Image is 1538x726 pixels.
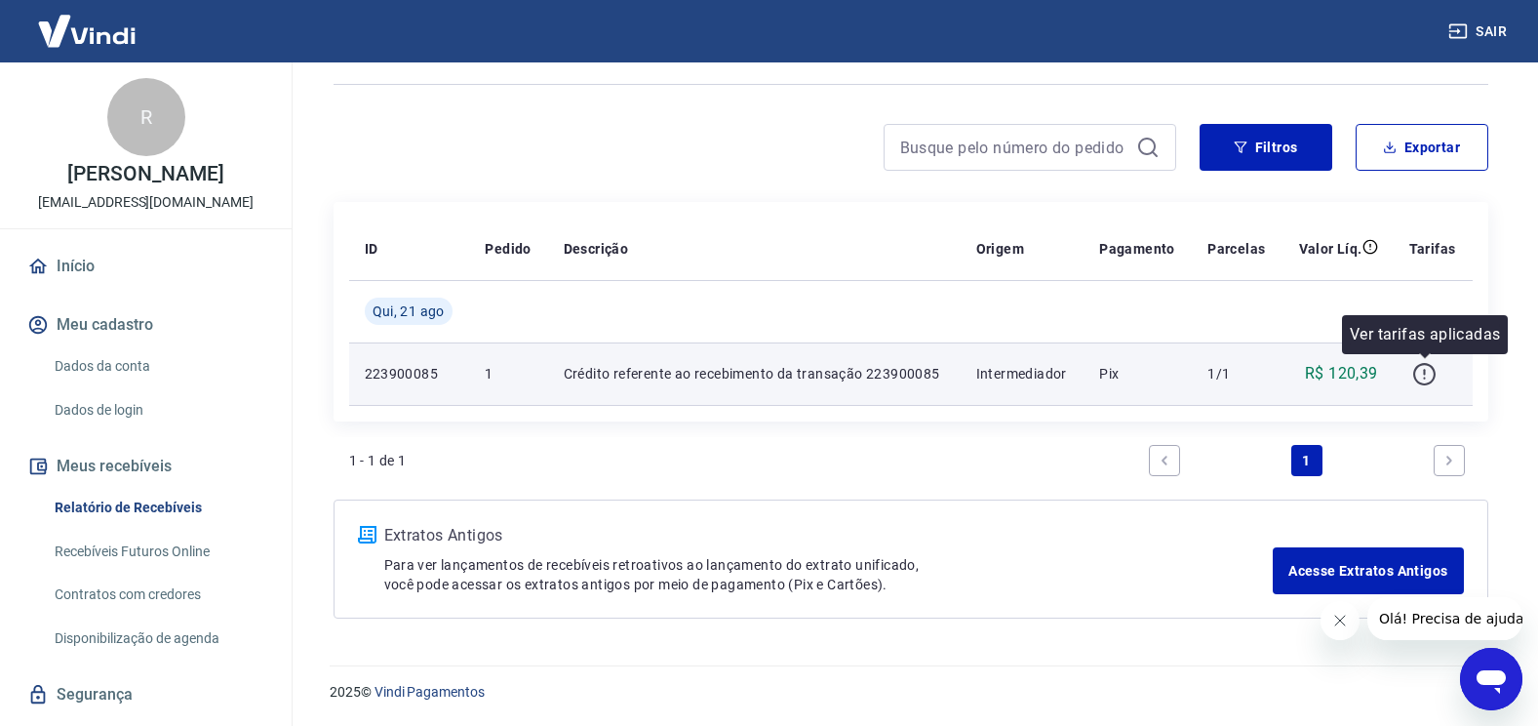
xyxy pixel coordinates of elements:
[12,14,164,29] span: Olá! Precisa de ajuda?
[1200,124,1332,171] button: Filtros
[373,302,445,321] span: Qui, 21 ago
[23,445,268,488] button: Meus recebíveis
[23,673,268,716] a: Segurança
[47,488,268,528] a: Relatório de Recebíveis
[107,78,185,156] div: R
[47,532,268,572] a: Recebíveis Futuros Online
[365,364,454,383] p: 223900085
[38,192,254,213] p: [EMAIL_ADDRESS][DOMAIN_NAME]
[23,245,268,288] a: Início
[1299,239,1362,259] p: Valor Líq.
[1141,437,1473,484] ul: Pagination
[1305,362,1378,385] p: R$ 120,39
[1321,601,1360,640] iframe: Fechar mensagem
[375,684,485,700] a: Vindi Pagamentos
[1460,648,1522,710] iframe: Botão para abrir a janela de mensagens
[365,239,378,259] p: ID
[384,524,1274,547] p: Extratos Antigos
[1291,445,1322,476] a: Page 1 is your current page
[330,682,1491,703] p: 2025 ©
[1149,445,1180,476] a: Previous page
[1273,547,1463,594] a: Acesse Extratos Antigos
[47,346,268,386] a: Dados da conta
[1350,323,1500,346] p: Ver tarifas aplicadas
[900,133,1128,162] input: Busque pelo número do pedido
[349,451,407,470] p: 1 - 1 de 1
[485,239,531,259] p: Pedido
[1099,364,1176,383] p: Pix
[564,239,629,259] p: Descrição
[67,164,223,184] p: [PERSON_NAME]
[1434,445,1465,476] a: Next page
[1356,124,1488,171] button: Exportar
[23,1,150,60] img: Vindi
[1409,239,1456,259] p: Tarifas
[47,575,268,615] a: Contratos com credores
[1444,14,1515,50] button: Sair
[976,364,1069,383] p: Intermediador
[976,239,1024,259] p: Origem
[23,303,268,346] button: Meu cadastro
[47,619,268,659] a: Disponibilização de agenda
[358,526,376,544] img: ícone
[1099,239,1175,259] p: Pagamento
[564,364,945,383] p: Crédito referente ao recebimento da transação 223900085
[47,390,268,430] a: Dados de login
[1207,239,1265,259] p: Parcelas
[1367,597,1522,640] iframe: Mensagem da empresa
[1207,364,1266,383] p: 1/1
[384,555,1274,594] p: Para ver lançamentos de recebíveis retroativos ao lançamento do extrato unificado, você pode aces...
[485,364,532,383] p: 1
